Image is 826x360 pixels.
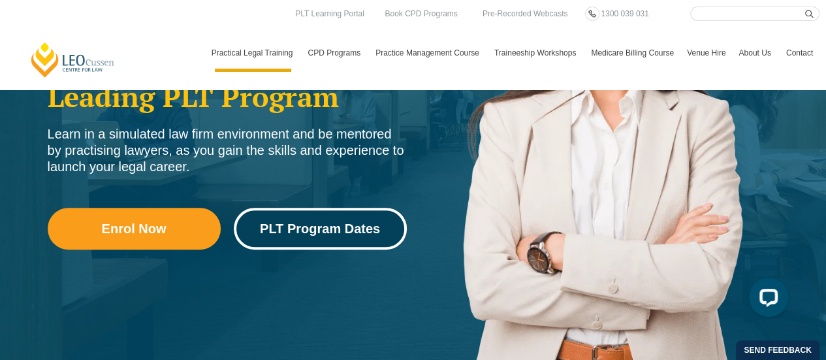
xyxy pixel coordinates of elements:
[369,34,488,72] a: Practice Management Course
[381,7,460,21] a: Book CPD Programs
[780,34,819,72] a: Contact
[102,222,167,235] span: Enrol Now
[205,34,302,72] a: Practical Legal Training
[48,126,407,175] div: Learn in a simulated law firm environment and be mentored by practising lawyers, as you gain the ...
[234,208,407,250] a: PLT Program Dates
[301,34,369,72] a: CPD Programs
[479,7,571,21] a: Pre-Recorded Webcasts
[292,7,368,21] a: PLT Learning Portal
[732,34,779,72] a: About Us
[260,222,380,235] span: PLT Program Dates
[739,272,793,327] iframe: LiveChat chat widget
[48,208,221,250] a: Enrol Now
[601,9,648,18] span: 1300 039 031
[584,34,680,72] a: Medicare Billing Course
[29,41,116,78] a: [PERSON_NAME] Centre for Law
[597,7,652,21] a: 1300 039 031
[488,34,584,72] a: Traineeship Workshops
[680,34,732,72] a: Venue Hire
[48,14,407,113] h2: Qualify for Admission with Western Australia’s Leading PLT Program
